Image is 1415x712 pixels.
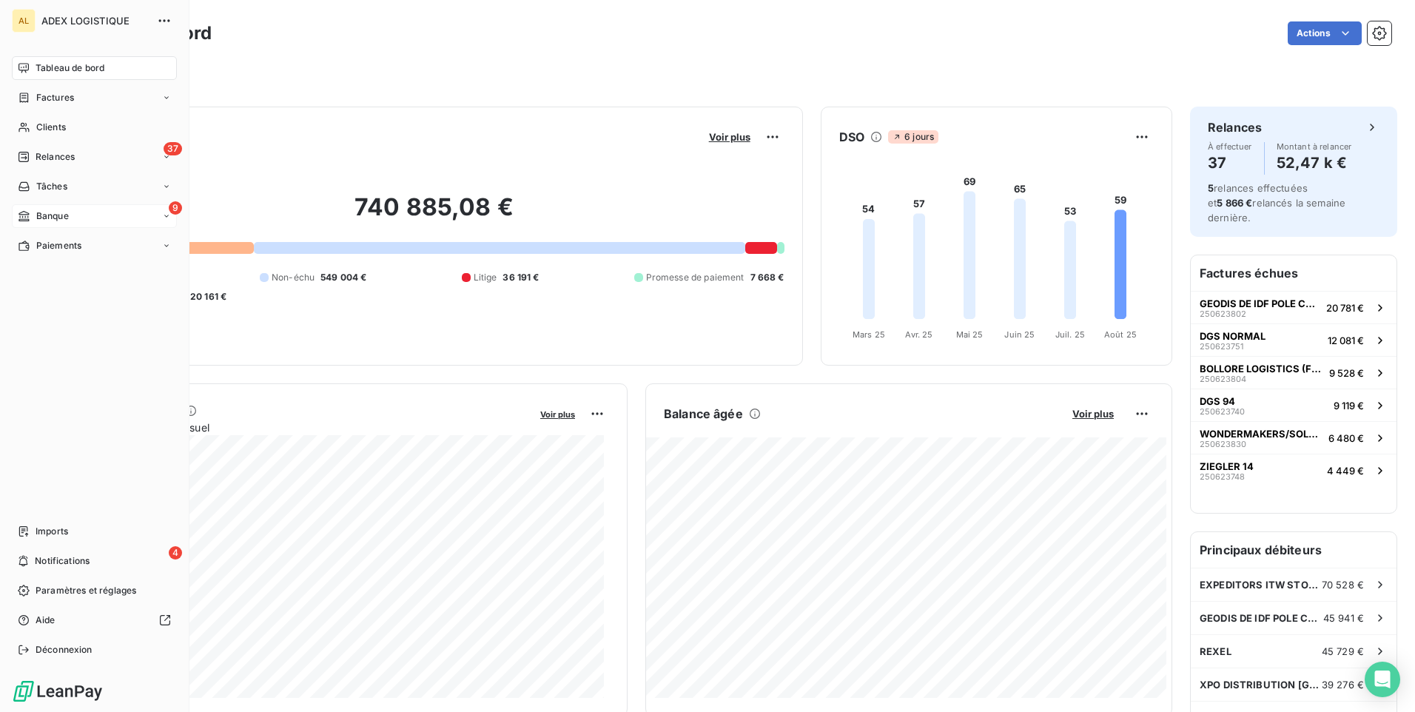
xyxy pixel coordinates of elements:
[169,546,182,560] span: 4
[1200,645,1231,657] span: REXEL
[36,121,66,134] span: Clients
[1191,532,1396,568] h6: Principaux débiteurs
[1200,612,1323,624] span: GEODIS DE IDF POLE COURSES ET SPECIAL
[705,130,755,144] button: Voir plus
[1200,309,1246,318] span: 250623802
[1208,118,1262,136] h6: Relances
[1104,329,1137,340] tspan: Août 25
[12,579,177,602] a: Paramètres et réglages
[84,420,530,435] span: Chiffre d'affaires mensuel
[1326,302,1364,314] span: 20 781 €
[1200,579,1322,591] span: EXPEDITORS ITW STOCKAGE
[1200,428,1322,440] span: WONDERMAKERS/SOLAH
[36,61,104,75] span: Tableau de bord
[709,131,750,143] span: Voir plus
[41,15,148,27] span: ADEX LOGISTIQUE
[1277,151,1352,175] h4: 52,47 k €
[1200,298,1320,309] span: GEODIS DE IDF POLE COURSES ET SPECIAL
[1068,407,1118,420] button: Voir plus
[36,584,136,597] span: Paramètres et réglages
[186,290,226,303] span: -20 161 €
[1191,323,1396,356] button: DGS NORMAL25062375112 081 €
[1328,335,1364,346] span: 12 081 €
[12,86,177,110] a: Factures
[1191,291,1396,323] button: GEODIS DE IDF POLE COURSES ET SPECIAL25062380220 781 €
[750,271,784,284] span: 7 668 €
[888,130,938,144] span: 6 jours
[1200,440,1246,449] span: 250623830
[646,271,745,284] span: Promesse de paiement
[1072,408,1114,420] span: Voir plus
[36,209,69,223] span: Banque
[1208,142,1252,151] span: À effectuer
[1208,182,1214,194] span: 5
[12,9,36,33] div: AL
[36,180,67,193] span: Tâches
[12,234,177,258] a: Paiements
[1277,142,1352,151] span: Montant à relancer
[84,192,784,237] h2: 740 885,08 €
[1200,407,1245,416] span: 250623740
[1328,432,1364,444] span: 6 480 €
[1191,454,1396,486] button: ZIEGLER 142506237484 449 €
[35,554,90,568] span: Notifications
[1200,395,1235,407] span: DGS 94
[36,525,68,538] span: Imports
[1365,662,1400,697] div: Open Intercom Messenger
[36,150,75,164] span: Relances
[1191,255,1396,291] h6: Factures échues
[1200,342,1243,351] span: 250623751
[955,329,983,340] tspan: Mai 25
[164,142,182,155] span: 37
[12,520,177,543] a: Imports
[905,329,932,340] tspan: Avr. 25
[1329,367,1364,379] span: 9 528 €
[1200,330,1266,342] span: DGS NORMAL
[1004,329,1035,340] tspan: Juin 25
[1322,679,1364,691] span: 39 276 €
[1200,472,1245,481] span: 250623748
[169,201,182,215] span: 9
[503,271,539,284] span: 36 191 €
[839,128,864,146] h6: DSO
[1055,329,1085,340] tspan: Juil. 25
[36,91,74,104] span: Factures
[36,239,81,252] span: Paiements
[1323,612,1364,624] span: 45 941 €
[320,271,366,284] span: 549 004 €
[1200,460,1254,472] span: ZIEGLER 14
[12,115,177,139] a: Clients
[12,679,104,703] img: Logo LeanPay
[36,643,93,656] span: Déconnexion
[1217,197,1252,209] span: 5 866 €
[1208,151,1252,175] h4: 37
[1191,421,1396,454] button: WONDERMAKERS/SOLAH2506238306 480 €
[536,407,579,420] button: Voir plus
[853,329,885,340] tspan: Mars 25
[1322,579,1364,591] span: 70 528 €
[12,56,177,80] a: Tableau de bord
[1322,645,1364,657] span: 45 729 €
[272,271,315,284] span: Non-échu
[12,145,177,169] a: 37Relances
[1200,375,1246,383] span: 250623804
[1334,400,1364,412] span: 9 119 €
[1200,679,1322,691] span: XPO DISTRIBUTION [GEOGRAPHIC_DATA]
[1208,182,1345,224] span: relances effectuées et relancés la semaine dernière.
[12,175,177,198] a: Tâches
[1288,21,1362,45] button: Actions
[36,614,56,627] span: Aide
[12,204,177,228] a: 9Banque
[1327,465,1364,477] span: 4 449 €
[664,405,743,423] h6: Balance âgée
[12,608,177,632] a: Aide
[1200,363,1323,375] span: BOLLORE LOGISTICS (F13)
[1191,389,1396,421] button: DGS 942506237409 119 €
[540,409,575,420] span: Voir plus
[474,271,497,284] span: Litige
[1191,356,1396,389] button: BOLLORE LOGISTICS (F13)2506238049 528 €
